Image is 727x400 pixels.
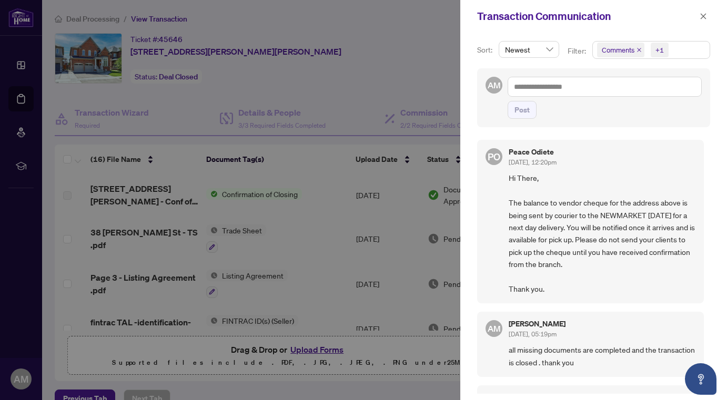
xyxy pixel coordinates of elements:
[700,13,707,20] span: close
[477,8,696,24] div: Transaction Communication
[637,47,642,53] span: close
[505,42,553,57] span: Newest
[568,45,588,57] p: Filter:
[602,45,634,55] span: Comments
[685,363,716,395] button: Open asap
[509,344,695,368] span: all missing documents are completed and the transaction is closed . thank you
[488,79,501,92] span: AM
[655,45,664,55] div: +1
[509,320,566,327] h5: [PERSON_NAME]
[488,322,501,335] span: AM
[508,101,537,119] button: Post
[509,330,557,338] span: [DATE], 05:19pm
[509,158,557,166] span: [DATE], 12:20pm
[597,43,644,57] span: Comments
[477,44,494,56] p: Sort:
[488,149,500,164] span: PO
[509,148,557,156] h5: Peace Odiete
[509,172,695,295] span: Hi There, The balance to vendor cheque for the address above is being sent by courier to the NEWM...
